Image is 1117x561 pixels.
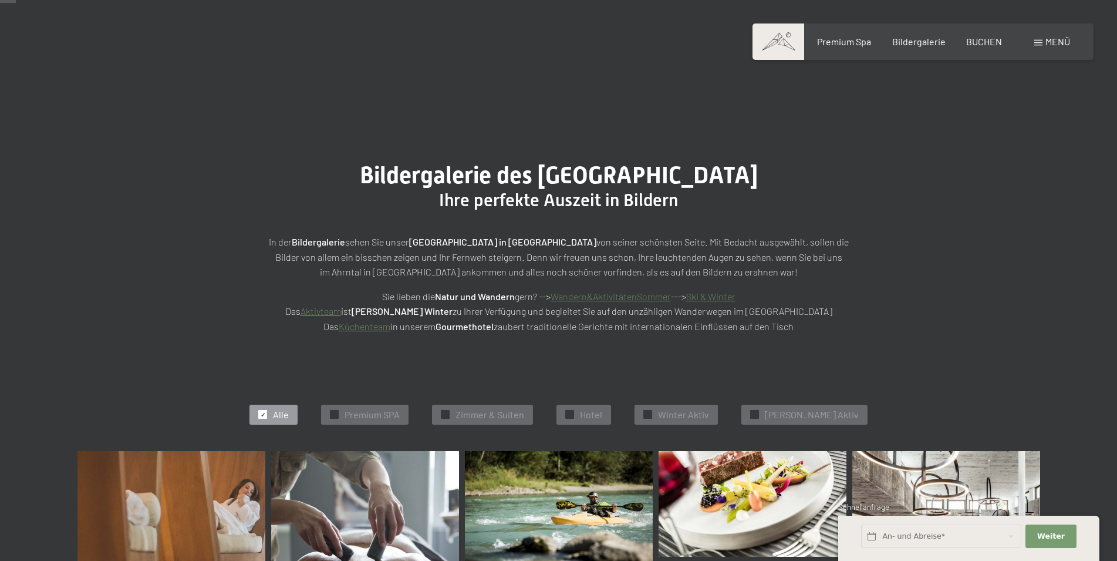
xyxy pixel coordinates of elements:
img: Bildergalerie [659,451,846,557]
strong: Bildergalerie [292,236,345,247]
a: BUCHEN [966,36,1002,47]
span: ✓ [261,411,265,419]
strong: Gourmethotel [436,321,494,332]
strong: [PERSON_NAME] Winter [352,305,453,317]
span: ✓ [568,411,572,419]
a: Küchenteam [339,321,390,332]
span: ✓ [752,411,757,419]
p: Sie lieben die gern? --> ---> Das ist zu Ihrer Verfügung und begleitet Sie auf den unzähligen Wan... [265,289,852,334]
span: ✓ [646,411,650,419]
strong: [GEOGRAPHIC_DATA] in [GEOGRAPHIC_DATA] [409,236,596,247]
span: Menü [1045,36,1070,47]
p: In der sehen Sie unser von seiner schönsten Seite. Mit Bedacht ausgewählt, sollen die Bilder von ... [265,234,852,280]
span: ✓ [332,411,337,419]
a: Ski & Winter [686,291,735,302]
span: Alle [273,408,289,421]
a: Premium Spa [817,36,871,47]
span: Bildergalerie des [GEOGRAPHIC_DATA] [360,162,758,189]
span: Winter Aktiv [658,408,709,421]
strong: Natur und Wandern [435,291,515,302]
a: Wandern&AktivitätenSommer [551,291,671,302]
span: Zimmer & Suiten [455,408,524,421]
span: Ihre perfekte Auszeit in Bildern [439,190,678,210]
span: Premium SPA [345,408,400,421]
span: Weiter [1037,531,1065,542]
button: Weiter [1025,525,1076,549]
span: [PERSON_NAME] Aktiv [765,408,859,421]
a: Bildergalerie [892,36,946,47]
span: Schnellanfrage [838,502,889,512]
span: Hotel [580,408,602,421]
span: ✓ [443,411,448,419]
a: Aktivteam [301,305,341,317]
